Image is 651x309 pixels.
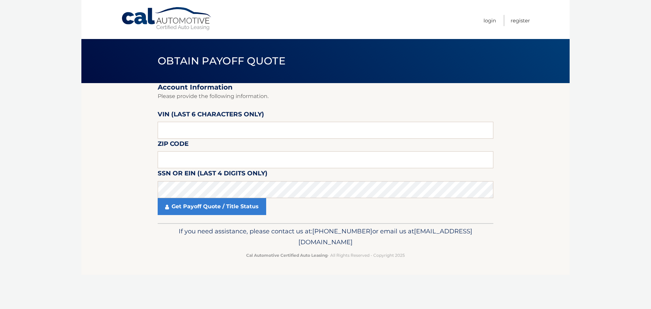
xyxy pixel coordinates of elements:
a: Cal Automotive [121,7,213,31]
p: If you need assistance, please contact us at: or email us at [162,226,489,248]
strong: Cal Automotive Certified Auto Leasing [246,253,328,258]
label: Zip Code [158,139,189,151]
h2: Account Information [158,83,493,92]
span: Obtain Payoff Quote [158,55,285,67]
span: [PHONE_NUMBER] [312,227,372,235]
label: SSN or EIN (last 4 digits only) [158,168,268,181]
p: - All Rights Reserved - Copyright 2025 [162,252,489,259]
a: Login [484,15,496,26]
a: Get Payoff Quote / Title Status [158,198,266,215]
p: Please provide the following information. [158,92,493,101]
label: VIN (last 6 characters only) [158,109,264,122]
a: Register [511,15,530,26]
